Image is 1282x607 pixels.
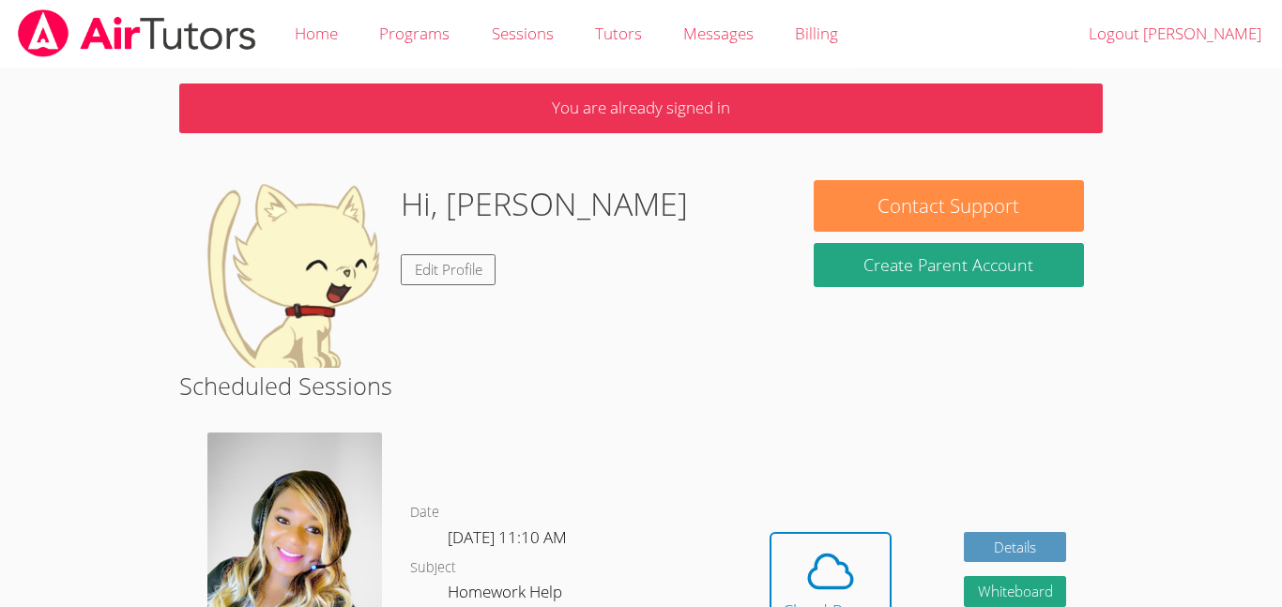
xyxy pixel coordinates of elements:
[410,501,439,524] dt: Date
[683,23,754,44] span: Messages
[964,576,1067,607] button: Whiteboard
[448,526,567,548] span: [DATE] 11:10 AM
[179,368,1103,403] h2: Scheduled Sessions
[179,83,1103,133] p: You are already signed in
[198,180,386,368] img: default.png
[16,9,258,57] img: airtutors_banner-c4298cdbf04f3fff15de1276eac7730deb9818008684d7c2e4769d2f7ddbe033.png
[964,532,1067,563] a: Details
[410,556,456,580] dt: Subject
[814,243,1084,287] button: Create Parent Account
[814,180,1084,232] button: Contact Support
[401,180,688,228] h1: Hi, [PERSON_NAME]
[401,254,496,285] a: Edit Profile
